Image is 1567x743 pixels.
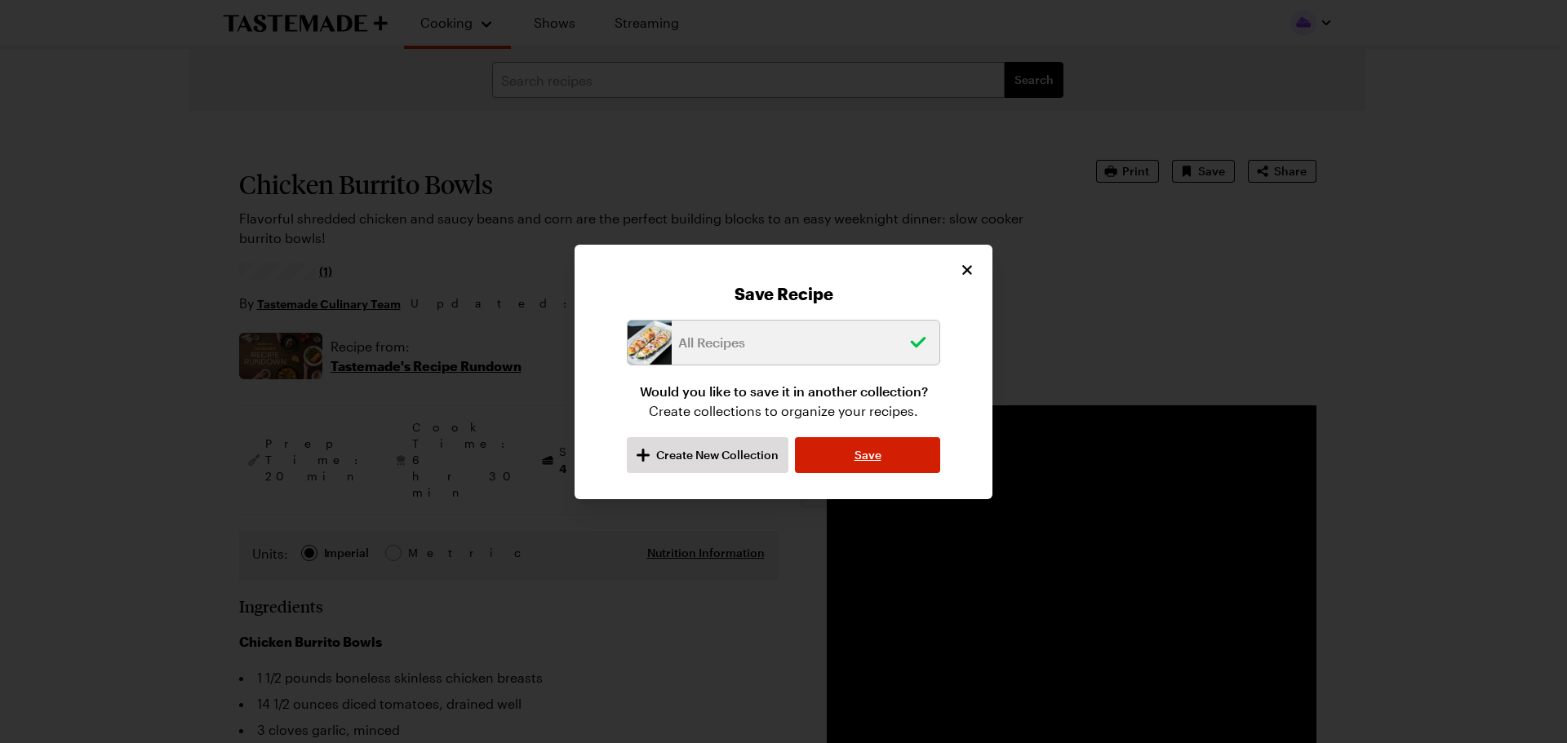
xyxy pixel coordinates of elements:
[795,437,940,473] button: Save
[640,401,928,421] p: Create collections to organize your recipes.
[640,382,928,401] p: Would you like to save it in another collection?
[627,437,788,473] button: Create New Collection
[855,447,881,463] span: Save
[656,447,779,463] span: Create New Collection
[958,261,976,279] button: Close
[591,284,976,303] h2: Save Recipe
[678,333,900,352] p: All Recipes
